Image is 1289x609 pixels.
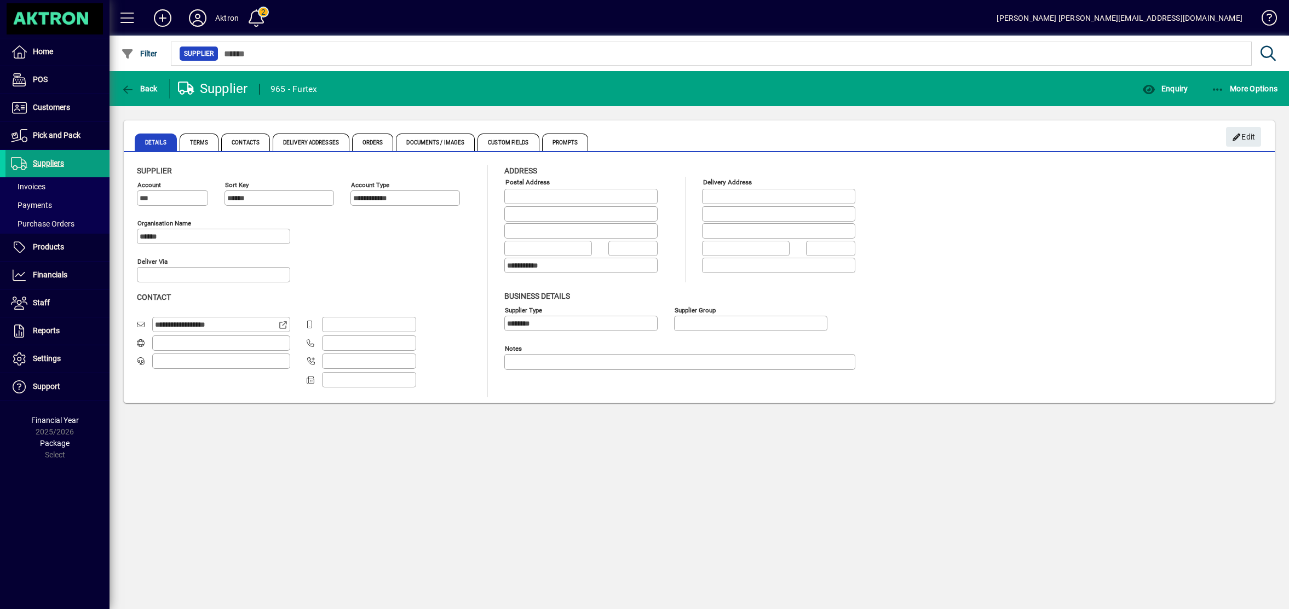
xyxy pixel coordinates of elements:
a: Payments [5,196,110,214]
span: Purchase Orders [11,219,74,228]
span: Payments [11,201,52,210]
span: POS [33,75,48,84]
a: Support [5,373,110,401]
button: Enquiry [1140,79,1190,98]
span: Customers [33,103,70,112]
a: Purchase Orders [5,214,110,233]
mat-label: Deliver via [137,258,168,265]
span: Custom Fields [477,134,539,151]
span: Package [40,439,70,448]
span: Pick and Pack [33,131,80,140]
span: Business details [504,292,570,300]
span: Support [33,382,60,391]
span: Staff [33,298,50,307]
mat-label: Organisation name [137,219,191,227]
a: Staff [5,289,110,317]
span: Home [33,47,53,56]
app-page-header-button: Back [110,79,170,98]
span: Back [121,84,158,93]
button: Add [145,8,180,28]
button: More Options [1209,79,1281,98]
a: Financials [5,262,110,289]
a: Settings [5,345,110,373]
span: Terms [180,134,219,151]
div: 965 - Furtex [271,80,318,98]
a: Invoices [5,177,110,196]
span: Supplier [137,166,172,175]
span: Settings [33,354,61,363]
a: Products [5,234,110,261]
span: Financial Year [31,416,79,425]
a: Reports [5,317,110,345]
button: Profile [180,8,215,28]
span: Edit [1232,128,1256,146]
div: Supplier [178,80,248,97]
button: Back [118,79,160,98]
span: Details [135,134,177,151]
mat-label: Supplier group [675,306,716,314]
mat-label: Account [137,181,161,189]
span: Supplier [184,48,214,59]
span: Financials [33,270,67,279]
a: Home [5,38,110,66]
a: Customers [5,94,110,121]
span: Contacts [221,134,270,151]
span: Suppliers [33,159,64,167]
span: More Options [1211,84,1278,93]
a: POS [5,66,110,94]
mat-label: Notes [505,344,522,352]
mat-label: Sort key [225,181,249,189]
button: Filter [118,44,160,63]
span: Invoices [11,182,45,191]
div: Aktron [215,9,239,27]
span: Enquiry [1142,84,1188,93]
span: Prompts [542,134,589,151]
a: Knowledge Base [1253,2,1275,38]
a: Pick and Pack [5,122,110,149]
span: Documents / Images [396,134,475,151]
mat-label: Account Type [351,181,389,189]
span: Products [33,242,64,251]
span: Address [504,166,537,175]
span: Orders [352,134,394,151]
mat-label: Supplier type [505,306,542,314]
span: Reports [33,326,60,335]
span: Contact [137,293,171,301]
div: [PERSON_NAME] [PERSON_NAME][EMAIL_ADDRESS][DOMAIN_NAME] [997,9,1242,27]
span: Filter [121,49,158,58]
button: Edit [1226,127,1261,147]
span: Delivery Addresses [273,134,349,151]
